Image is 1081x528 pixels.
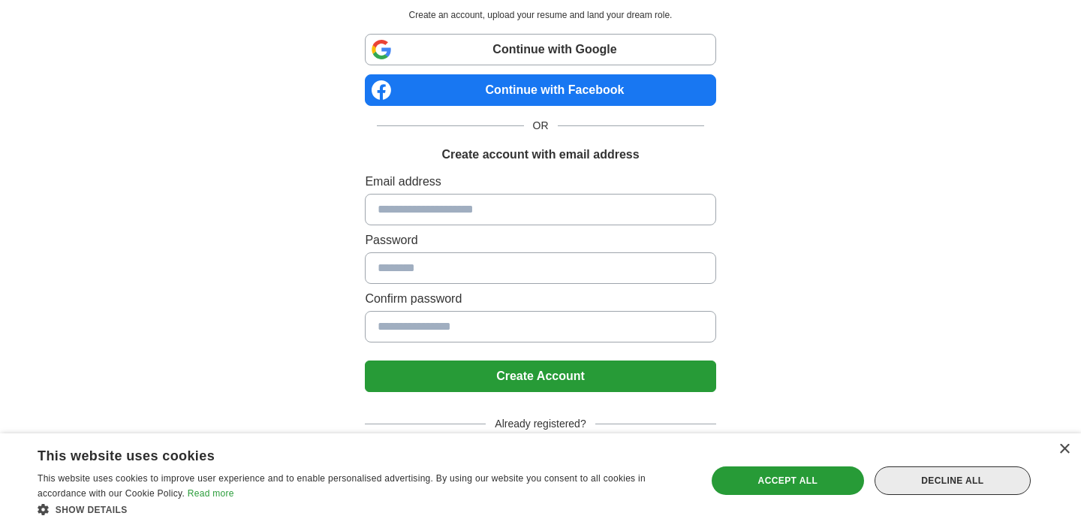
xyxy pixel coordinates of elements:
a: Continue with Google [365,34,715,65]
div: Close [1058,444,1070,455]
label: Email address [365,173,715,191]
div: Accept all [712,466,864,495]
label: Confirm password [365,290,715,308]
h1: Create account with email address [441,146,639,164]
a: Read more, opens a new window [188,488,234,499]
div: This website uses cookies [38,442,649,465]
span: This website uses cookies to improve user experience and to enable personalised advertising. By u... [38,473,646,499]
a: Continue with Facebook [365,74,715,106]
span: OR [524,118,558,134]
span: Already registered? [486,416,595,432]
div: Show details [38,502,687,517]
div: Decline all [875,466,1031,495]
label: Password [365,231,715,249]
button: Create Account [365,361,715,392]
span: Show details [56,505,128,515]
p: Create an account, upload your resume and land your dream role. [368,8,712,22]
